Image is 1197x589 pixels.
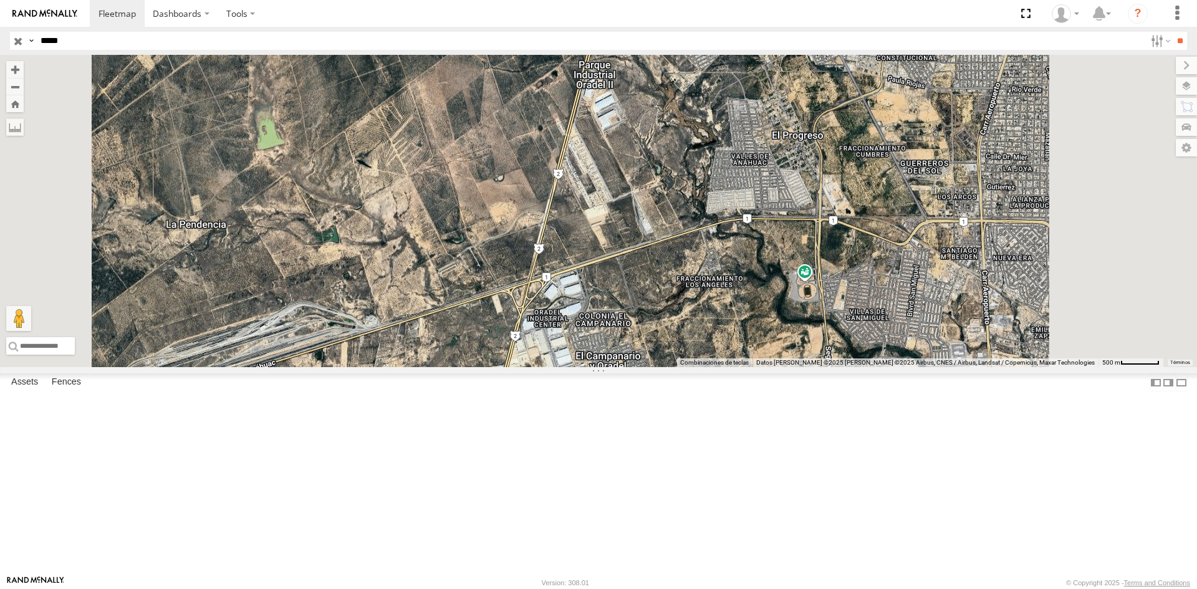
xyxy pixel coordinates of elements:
[6,118,24,136] label: Measure
[1170,360,1190,365] a: Términos (se abre en una nueva pestaña)
[680,358,749,367] button: Combinaciones de teclas
[6,306,31,331] button: Arrastra al hombrecito al mapa para abrir Street View
[1124,579,1190,587] a: Terms and Conditions
[1047,4,1084,23] div: Pablo Ruiz
[1102,359,1120,366] span: 500 m
[26,32,36,50] label: Search Query
[1098,358,1163,367] button: Escala del mapa: 500 m por 59 píxeles
[12,9,77,18] img: rand-logo.svg
[1175,373,1188,391] label: Hide Summary Table
[1150,373,1162,391] label: Dock Summary Table to the Left
[5,374,44,391] label: Assets
[6,78,24,95] button: Zoom out
[1146,32,1173,50] label: Search Filter Options
[7,577,64,589] a: Visit our Website
[6,95,24,112] button: Zoom Home
[1066,579,1190,587] div: © Copyright 2025 -
[1162,373,1175,391] label: Dock Summary Table to the Right
[542,579,589,587] div: Version: 308.01
[6,61,24,78] button: Zoom in
[46,374,87,391] label: Fences
[1128,4,1148,24] i: ?
[756,359,1095,366] span: Datos [PERSON_NAME] ©2025 [PERSON_NAME] ©2025 Airbus, CNES / Airbus, Landsat / Copernicus, Maxar ...
[1176,139,1197,156] label: Map Settings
